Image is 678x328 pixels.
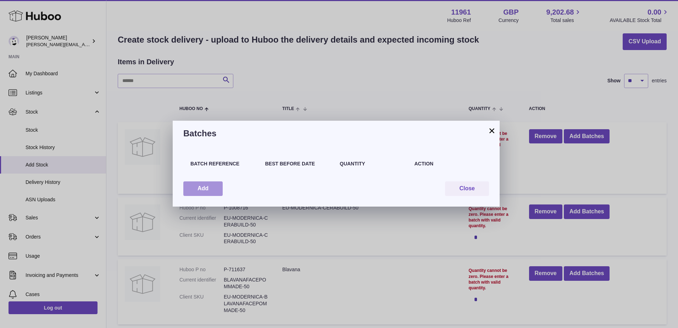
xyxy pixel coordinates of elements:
button: Add [183,181,223,196]
button: × [488,126,496,135]
h4: Action [415,160,482,167]
h4: Batch Reference [190,160,258,167]
h4: Best Before Date [265,160,333,167]
button: Close [445,181,489,196]
h4: Quantity [340,160,407,167]
h3: Batches [183,128,489,139]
